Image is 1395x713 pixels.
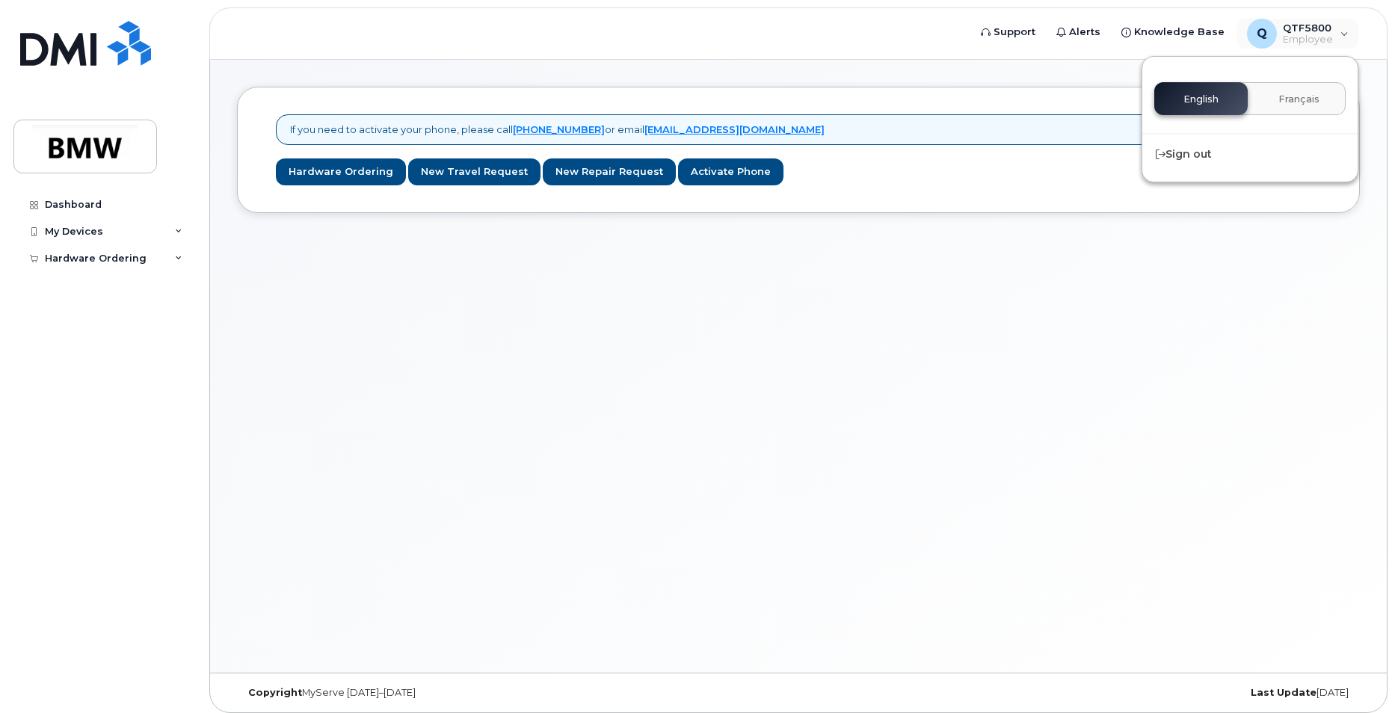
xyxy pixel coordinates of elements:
[237,687,612,699] div: MyServe [DATE]–[DATE]
[985,687,1360,699] div: [DATE]
[276,158,406,186] a: Hardware Ordering
[408,158,541,186] a: New Travel Request
[248,687,302,698] strong: Copyright
[543,158,676,186] a: New Repair Request
[1278,93,1319,105] span: Français
[678,158,783,186] a: Activate Phone
[1142,141,1358,168] div: Sign out
[1251,687,1317,698] strong: Last Update
[1330,648,1384,702] iframe: Messenger Launcher
[513,123,605,135] a: [PHONE_NUMBER]
[290,123,825,137] p: If you need to activate your phone, please call or email
[644,123,825,135] a: [EMAIL_ADDRESS][DOMAIN_NAME]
